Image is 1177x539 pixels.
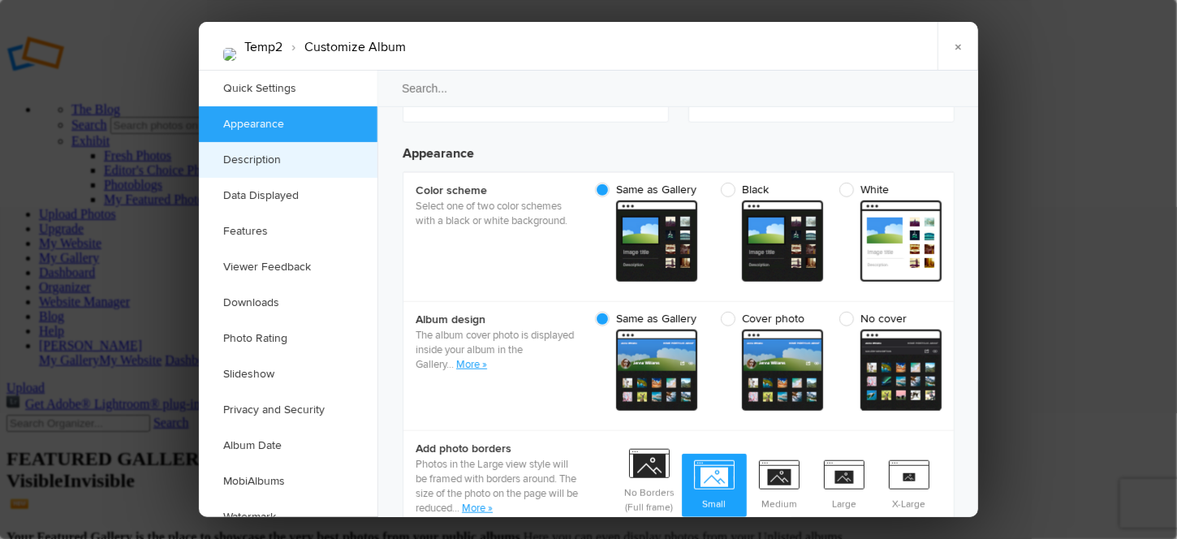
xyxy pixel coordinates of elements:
a: Watermark [199,499,377,535]
a: Features [199,213,377,249]
span: ... [452,502,462,515]
span: .. [449,358,456,371]
span: Same as Gallery [595,183,696,197]
span: No Borders (Full frame) [617,442,682,517]
span: cover From gallery - dark [860,330,942,411]
a: MobiAlbums [199,464,377,499]
span: Large [812,454,877,514]
span: cover From gallery - dark [742,330,823,411]
a: Album Date [199,428,377,464]
span: Warm regards, [13,157,93,173]
span: Cover photo [721,312,815,326]
span: Hi there, [13,11,58,27]
a: Viewer Feedback [199,249,377,285]
a: [URL][DOMAIN_NAME] [13,274,142,290]
a: Downloads [199,285,377,321]
span: If you're ever in need of photography for prom, senior portraits, birthdays, family sessions, or ... [13,89,535,124]
li: Customize Album [282,33,406,61]
li: Temp2 [244,33,282,61]
h3: Appearance [403,131,955,163]
a: Data Displayed [199,178,377,213]
p: The album cover photo is displayed inside your album in the Gallery. [416,328,578,372]
img: 5-31_v._Sterling_AFC_0049.jpg [223,48,236,61]
span: No cover [839,312,933,326]
a: Photo Rating [199,321,377,356]
p: Photos in the Large view style will be framed with borders around. The size of the photo on the p... [416,457,578,515]
a: More » [456,358,487,371]
span: Medium [747,454,812,514]
p: Select one of two color schemes with a black or white background. [416,199,578,228]
a: × [938,22,978,71]
a: Description [199,142,377,178]
a: Quick Settings [199,71,377,106]
span: It’s been a joy capturing moments from your daughter’s soccer games! I continue to offer these ga... [13,41,518,75]
span: [PERSON_NAME] Photography [13,245,185,261]
b: Color scheme [416,183,578,199]
b: Album design [416,312,578,328]
span: Same as Gallery [595,312,696,326]
span: [PERSON_NAME] [13,216,110,231]
a: Privacy and Security [199,392,377,428]
a: Appearance [199,106,377,142]
strong: [PERSON_NAME] Photography [248,109,431,124]
a: More » [462,502,493,515]
span: Black [721,183,815,197]
span: Small [682,454,747,514]
span: X-Large [877,454,942,514]
a: Slideshow [199,356,377,392]
input: Search... [377,70,981,107]
span: White [839,183,933,197]
span: cover From gallery - dark [616,330,697,411]
b: Add photo borders [416,441,578,457]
